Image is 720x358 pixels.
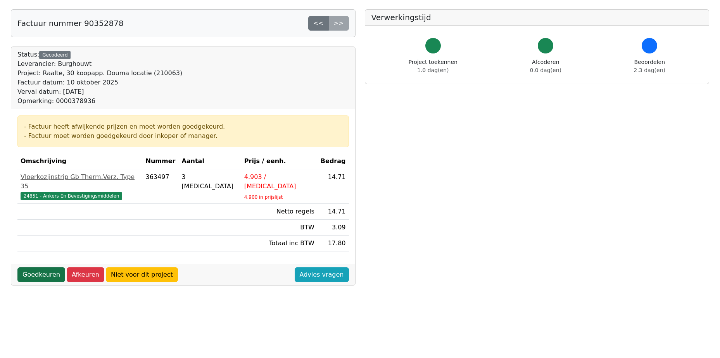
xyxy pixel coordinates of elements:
[244,172,314,191] div: 4.903 / [MEDICAL_DATA]
[106,267,178,282] a: Niet voor dit project
[17,69,182,78] div: Project: Raalte, 30 koopapp. Douma locatie (210063)
[24,131,342,141] div: - Factuur moet worden goedgekeurd door inkoper of manager.
[318,220,349,236] td: 3.09
[308,16,329,31] a: <<
[241,236,318,251] td: Totaal inc BTW
[244,194,283,200] sub: 4.900 in prijslijst
[634,58,665,74] div: Beoordelen
[21,192,122,200] span: 24851 - Ankers En Bevestigingsmiddelen
[143,153,179,169] th: Nummer
[67,267,104,282] a: Afkeuren
[17,19,124,28] h5: Factuur nummer 90352878
[318,169,349,204] td: 14.71
[17,59,182,69] div: Leverancier: Burghouwt
[21,172,140,200] a: Vloerkozijnstrip Gb Therm.Verz. Type 3524851 - Ankers En Bevestigingsmiddelen
[39,51,71,59] div: Gecodeerd
[17,78,182,87] div: Factuur datum: 10 oktober 2025
[634,67,665,73] span: 2.3 dag(en)
[530,58,561,74] div: Afcoderen
[143,169,179,204] td: 363497
[295,267,349,282] a: Advies vragen
[17,87,182,96] div: Verval datum: [DATE]
[241,153,318,169] th: Prijs / eenh.
[17,267,65,282] a: Goedkeuren
[417,67,449,73] span: 1.0 dag(en)
[318,236,349,251] td: 17.80
[318,153,349,169] th: Bedrag
[17,50,182,106] div: Status:
[241,220,318,236] td: BTW
[21,172,140,191] div: Vloerkozijnstrip Gb Therm.Verz. Type 35
[24,122,342,131] div: - Factuur heeft afwijkende prijzen en moet worden goedgekeurd.
[181,172,238,191] div: 3 [MEDICAL_DATA]
[17,153,143,169] th: Omschrijving
[318,204,349,220] td: 14.71
[409,58,458,74] div: Project toekennen
[530,67,561,73] span: 0.0 dag(en)
[241,204,318,220] td: Netto regels
[178,153,241,169] th: Aantal
[17,96,182,106] div: Opmerking: 0000378936
[371,13,703,22] h5: Verwerkingstijd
